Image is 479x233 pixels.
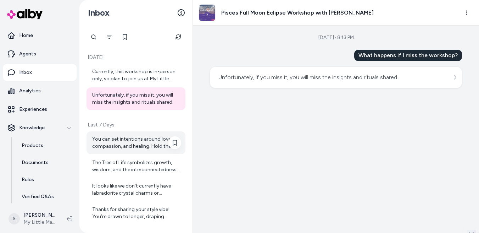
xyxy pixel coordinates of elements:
button: Filter [102,30,116,44]
a: Agents [3,45,77,63]
div: [DATE] · 8:13 PM [318,34,354,41]
a: Currently, this workshop is in-person only, so plan to join us at My Little Magic Shop! [87,64,185,87]
a: It looks like we don't currently have labradorite crystal charms or pendants in stock. However, I... [87,178,185,201]
p: Agents [19,50,36,58]
a: Home [3,27,77,44]
div: What happens if I miss the workshop? [354,50,462,61]
span: S [9,213,20,224]
a: Analytics [3,82,77,99]
p: Knowledge [19,124,45,131]
p: Last 7 Days [87,121,185,129]
p: Documents [22,159,49,166]
a: Experiences [3,101,77,118]
div: Thanks for sharing your style vibe! You’re drawn to longer, draping amethyst necklaces—such a bea... [92,206,181,220]
span: My Little Magic Shop [23,219,55,226]
a: The Tree of Life symbolizes growth, wisdom, and the interconnectedness of all life. It serves as ... [87,155,185,178]
div: Unfortunately, if you miss it, you will miss the insights and rituals shared. [218,72,398,82]
img: Pisces_Full_Moon_Eclipse_Workshop_NYC_Lunar_Astrology_Ritual_with_Shereen_Campbell.png [199,5,215,21]
p: Home [19,32,33,39]
div: Currently, this workshop is in-person only, so plan to join us at My Little Magic Shop! [92,68,181,82]
a: Inbox [3,64,77,81]
p: Verified Q&As [22,193,54,200]
div: It looks like we don't currently have labradorite crystal charms or pendants in stock. However, I... [92,183,181,197]
h2: Inbox [88,7,110,18]
p: [PERSON_NAME] [23,212,55,219]
a: Products [15,137,77,154]
p: [DATE] [87,54,185,61]
div: The Tree of Life symbolizes growth, wisdom, and the interconnectedness of all life. It serves as ... [92,159,181,173]
button: Refresh [171,30,185,44]
div: You can set intentions around love, compassion, and healing. Hold the bracelet in your hands, clo... [92,136,181,150]
p: Analytics [19,87,41,94]
p: Inbox [19,69,32,76]
img: alby Logo [7,9,43,19]
a: You can set intentions around love, compassion, and healing. Hold the bracelet in your hands, clo... [87,131,185,154]
button: See more [451,73,459,82]
h3: Pisces Full Moon Eclipse Workshop with [PERSON_NAME] [221,9,374,17]
p: Products [22,142,43,149]
div: Unfortunately, if you miss it, you will miss the insights and rituals shared. [92,92,181,106]
p: Rules [22,176,34,183]
a: Rules [15,171,77,188]
a: Unfortunately, if you miss it, you will miss the insights and rituals shared. [87,87,185,110]
a: Thanks for sharing your style vibe! You’re drawn to longer, draping amethyst necklaces—such a bea... [87,202,185,224]
button: S[PERSON_NAME]My Little Magic Shop [4,207,61,230]
a: Verified Q&As [15,188,77,205]
p: Experiences [19,106,47,113]
a: Documents [15,154,77,171]
button: Knowledge [3,119,77,136]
